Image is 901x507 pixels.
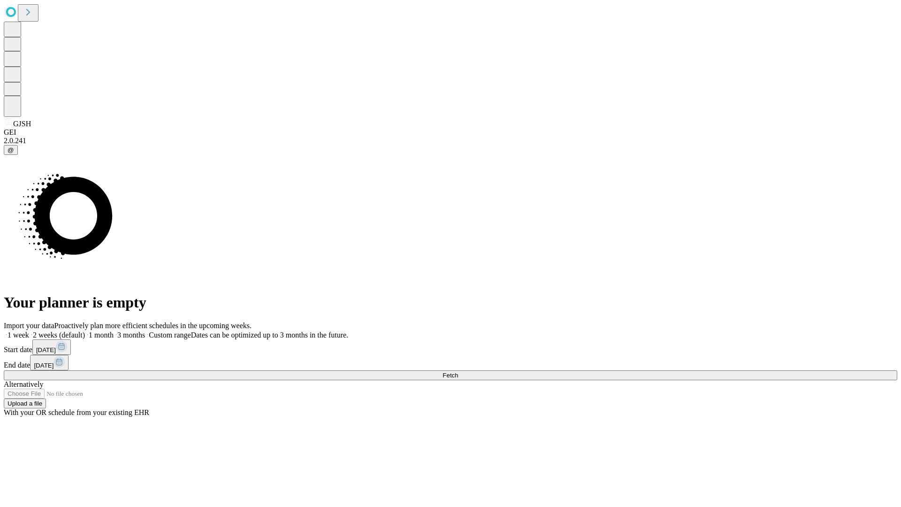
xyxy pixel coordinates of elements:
button: [DATE] [32,339,71,355]
span: 1 week [8,331,29,339]
span: With your OR schedule from your existing EHR [4,408,149,416]
span: Proactively plan more efficient schedules in the upcoming weeks. [54,322,252,330]
div: Start date [4,339,897,355]
span: Import your data [4,322,54,330]
div: End date [4,355,897,370]
span: 1 month [89,331,114,339]
h1: Your planner is empty [4,294,897,311]
div: 2.0.241 [4,137,897,145]
button: Upload a file [4,399,46,408]
span: [DATE] [36,346,56,353]
span: Alternatively [4,380,43,388]
span: 2 weeks (default) [33,331,85,339]
span: 3 months [117,331,145,339]
button: Fetch [4,370,897,380]
button: [DATE] [30,355,69,370]
span: Dates can be optimized up to 3 months in the future. [191,331,348,339]
span: GJSH [13,120,31,128]
span: [DATE] [34,362,53,369]
button: @ [4,145,18,155]
div: GEI [4,128,897,137]
span: Fetch [443,372,458,379]
span: Custom range [149,331,191,339]
span: @ [8,146,14,154]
